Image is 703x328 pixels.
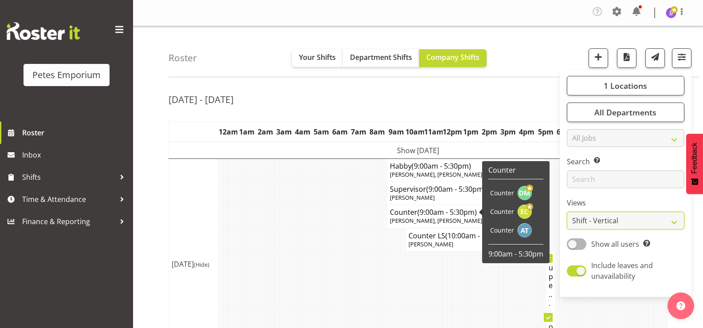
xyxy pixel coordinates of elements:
[488,221,516,240] td: Counter
[589,48,608,68] button: Add a new shift
[292,49,343,67] button: Your Shifts
[676,301,685,310] img: help-xxl-2.png
[169,94,234,105] h2: [DATE] - [DATE]
[350,122,368,142] th: 7am
[312,122,331,142] th: 5am
[518,122,536,142] th: 4pm
[672,48,691,68] button: Filter Shifts
[387,122,405,142] th: 9am
[194,261,209,269] span: (Hide)
[488,166,543,174] h6: Counter
[293,122,312,142] th: 4am
[488,202,516,221] td: Counter
[518,205,532,219] img: emma-croft7499.jpg
[617,48,636,68] button: Download a PDF of the roster according to the set date range.
[390,208,543,217] h4: Counter
[567,103,684,122] button: All Departments
[536,122,555,142] th: 5pm
[390,170,482,178] span: [PERSON_NAME], [PERSON_NAME]
[419,49,487,67] button: Company Shifts
[22,193,115,206] span: Time & Attendance
[22,215,115,228] span: Finance & Reporting
[331,122,350,142] th: 6am
[343,49,419,67] button: Department Shifts
[567,156,684,167] label: Search
[32,68,101,82] div: Petes Emporium
[390,217,530,225] span: [PERSON_NAME], [PERSON_NAME], [PERSON_NAME]
[368,122,387,142] th: 8am
[169,53,197,63] h4: Roster
[686,134,703,194] button: Feedback - Show survey
[299,52,336,62] span: Your Shifts
[169,142,668,159] td: Show [DATE]
[22,148,129,162] span: Inbox
[408,240,453,248] span: [PERSON_NAME]
[443,122,461,142] th: 12pm
[22,170,115,184] span: Shifts
[405,122,424,142] th: 10am
[499,122,518,142] th: 3pm
[518,186,532,200] img: david-mcauley697.jpg
[567,198,684,208] label: Views
[445,231,509,241] span: (10:00am - 5:30pm)
[488,249,543,259] p: 9:00am - 5:30pm
[7,22,80,40] img: Rosterit website logo
[518,223,532,237] img: alex-micheal-taniwha5364.jpg
[691,142,699,174] span: Feedback
[219,122,237,142] th: 12am
[666,8,676,18] img: janelle-jonkers702.jpg
[567,170,684,188] input: Search
[417,207,477,217] span: (9:00am - 5:30pm)
[480,122,499,142] th: 2pm
[275,122,293,142] th: 3am
[488,184,516,202] td: Counter
[390,162,543,170] h4: Habby
[237,122,256,142] th: 1am
[567,76,684,95] button: 1 Locations
[555,122,573,142] th: 6pm
[594,107,656,118] span: All Departments
[256,122,275,142] th: 2am
[426,52,479,62] span: Company Shifts
[424,122,443,142] th: 11am
[22,126,129,139] span: Roster
[390,185,543,194] h4: Supervisor
[549,254,552,308] h4: Supe...
[591,239,639,249] span: Show all users
[591,261,653,281] span: Include leaves and unavailability
[412,161,471,171] span: (9:00am - 5:30pm)
[408,231,543,240] h4: Counter LS
[462,122,480,142] th: 1pm
[645,48,665,68] button: Send a list of all shifts for the selected filtered period to all rostered employees.
[390,194,435,202] span: [PERSON_NAME]
[426,184,486,194] span: (9:00am - 5:30pm)
[350,52,412,62] span: Department Shifts
[604,80,647,91] span: 1 Locations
